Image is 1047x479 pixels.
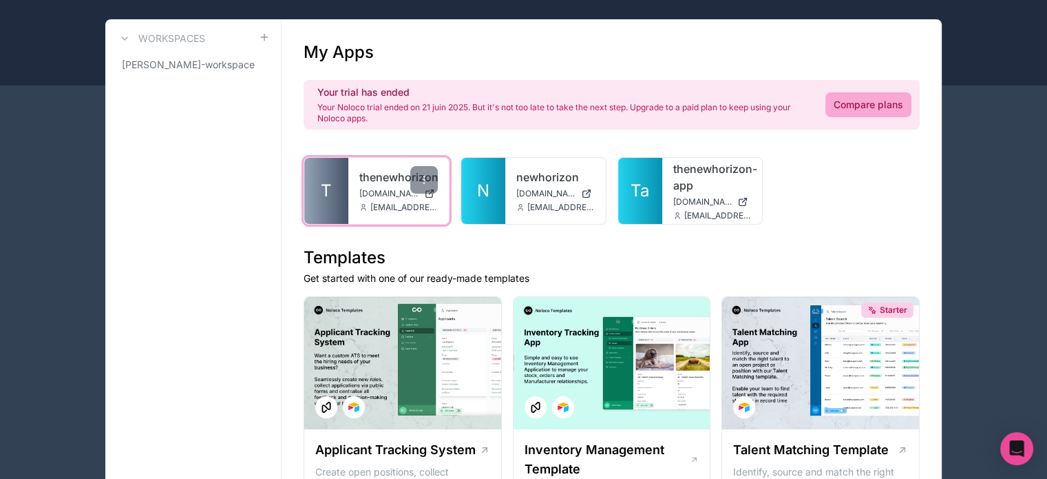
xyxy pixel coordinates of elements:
img: Airtable Logo [348,402,359,413]
span: [EMAIL_ADDRESS][DOMAIN_NAME] [684,210,752,221]
a: [DOMAIN_NAME] [673,196,752,207]
span: [DOMAIN_NAME] [359,188,419,199]
a: Compare plans [825,92,911,117]
img: Airtable Logo [558,402,569,413]
p: Get started with one of our ready-made templates [304,272,920,285]
h1: Talent Matching Template [733,440,889,460]
h1: Inventory Management Template [525,440,690,479]
span: Ta [631,180,649,202]
h1: Applicant Tracking System [315,440,476,460]
a: N [461,158,505,224]
p: Your Noloco trial ended on 21 juin 2025. But it's not too late to take the next step. Upgrade to ... [317,102,809,124]
a: thenewhorizon-app [673,161,752,194]
span: [EMAIL_ADDRESS][DOMAIN_NAME] [527,202,595,213]
a: newhorizon [516,169,595,185]
a: [DOMAIN_NAME] [359,188,438,199]
span: Starter [880,305,907,316]
h1: My Apps [304,41,374,63]
a: thenewhorizon [359,169,438,185]
div: Open Intercom Messenger [1000,432,1033,465]
h2: Your trial has ended [317,85,809,99]
h1: Templates [304,247,920,269]
span: [DOMAIN_NAME] [673,196,732,207]
h3: Workspaces [138,32,205,45]
span: [EMAIL_ADDRESS][DOMAIN_NAME] [370,202,438,213]
a: Workspaces [116,30,205,47]
img: Airtable Logo [739,402,750,413]
a: Ta [618,158,662,224]
span: N [477,180,489,202]
span: [PERSON_NAME]-workspace [122,58,255,72]
a: [DOMAIN_NAME] [516,188,595,199]
span: [DOMAIN_NAME] [516,188,575,199]
a: T [304,158,348,224]
a: [PERSON_NAME]-workspace [116,52,270,77]
span: T [321,180,332,202]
